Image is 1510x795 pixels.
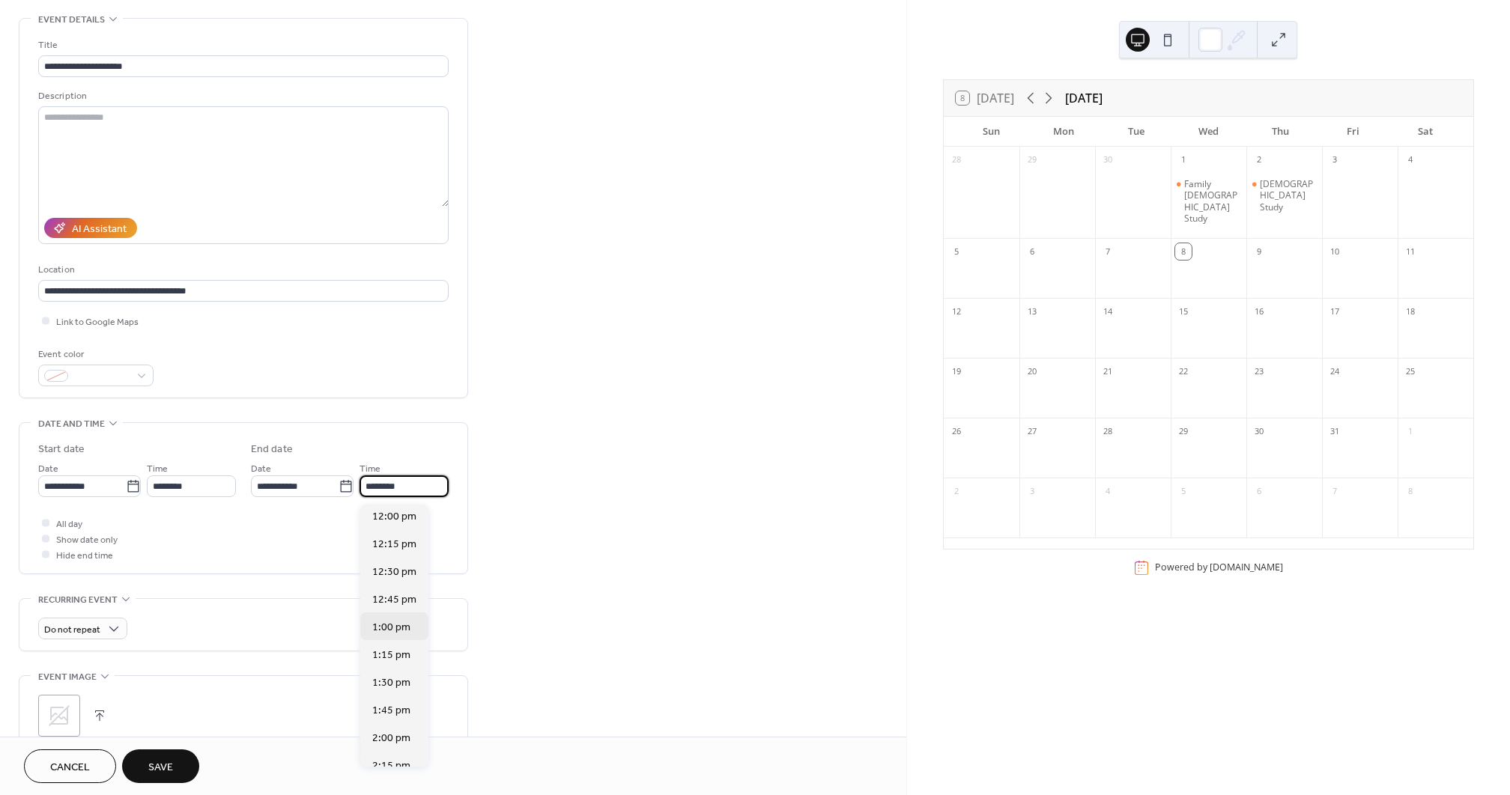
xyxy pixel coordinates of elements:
span: 12:30 pm [372,564,416,580]
span: Date [251,461,271,477]
div: 2 [1251,152,1267,168]
span: 12:45 pm [372,592,416,608]
div: 18 [1402,303,1419,320]
div: 17 [1326,303,1343,320]
span: Cancel [50,760,90,776]
div: Wed [1172,117,1244,147]
button: Cancel [24,749,116,783]
div: 16 [1251,303,1267,320]
div: 4 [1402,152,1419,168]
div: Sun [956,117,1028,147]
div: Powered by [1155,561,1283,574]
div: 2 [948,483,965,499]
div: ; [38,695,80,737]
div: Event color [38,347,151,362]
div: 21 [1100,363,1116,380]
span: 1:15 pm [372,648,410,663]
div: 31 [1326,423,1343,439]
div: Title [38,37,446,53]
div: 24 [1326,363,1343,380]
div: 27 [1024,423,1040,439]
div: 3 [1024,483,1040,499]
div: Bible Study [1246,178,1322,213]
span: Time [360,461,380,477]
div: 6 [1024,243,1040,260]
div: [DEMOGRAPHIC_DATA] Study [1260,178,1316,213]
div: 1 [1175,152,1192,168]
div: Family [DEMOGRAPHIC_DATA] Study [1184,178,1240,225]
div: 30 [1251,423,1267,439]
span: Time [147,461,168,477]
div: 8 [1402,483,1419,499]
span: Date and time [38,416,105,432]
div: 8 [1175,243,1192,260]
div: 11 [1402,243,1419,260]
div: 10 [1326,243,1343,260]
span: Save [148,760,173,776]
span: Recurring event [38,592,118,608]
div: 25 [1402,363,1419,380]
a: [DOMAIN_NAME] [1210,561,1283,574]
span: 2:15 pm [372,758,410,774]
div: 7 [1326,483,1343,499]
div: Mon [1028,117,1100,147]
span: Show date only [56,532,118,548]
div: 4 [1100,483,1116,499]
div: 13 [1024,303,1040,320]
span: Link to Google Maps [56,314,139,330]
span: 12:00 pm [372,509,416,525]
span: Do not repeat [44,621,100,639]
div: Tue [1100,117,1172,147]
span: Event details [38,12,105,28]
div: 19 [948,363,965,380]
div: Start date [38,442,85,457]
div: 12 [948,303,965,320]
span: Hide end time [56,548,113,564]
div: End date [251,442,293,457]
div: 3 [1326,152,1343,168]
span: All day [56,517,82,532]
div: Fri [1317,117,1389,147]
div: 22 [1175,363,1192,380]
div: Sat [1389,117,1461,147]
div: 6 [1251,483,1267,499]
div: Description [38,88,446,104]
div: 1 [1402,423,1419,439]
div: 30 [1100,152,1116,168]
div: 29 [1024,152,1040,168]
div: 15 [1175,303,1192,320]
span: 2:00 pm [372,731,410,746]
div: 23 [1251,363,1267,380]
div: 7 [1100,243,1116,260]
div: 9 [1251,243,1267,260]
button: Save [122,749,199,783]
div: 20 [1024,363,1040,380]
span: 1:30 pm [372,675,410,691]
div: Thu [1245,117,1317,147]
div: 5 [948,243,965,260]
span: Date [38,461,58,477]
span: 1:45 pm [372,703,410,719]
span: 12:15 pm [372,537,416,552]
div: [DATE] [1065,89,1103,107]
span: 1:00 pm [372,620,410,636]
div: 5 [1175,483,1192,499]
div: AI Assistant [72,222,127,237]
button: AI Assistant [44,218,137,238]
div: Location [38,262,446,278]
div: 28 [1100,423,1116,439]
div: 29 [1175,423,1192,439]
div: Family Bible Study [1171,178,1246,225]
div: 26 [948,423,965,439]
div: 28 [948,152,965,168]
div: 14 [1100,303,1116,320]
span: Event image [38,669,97,685]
